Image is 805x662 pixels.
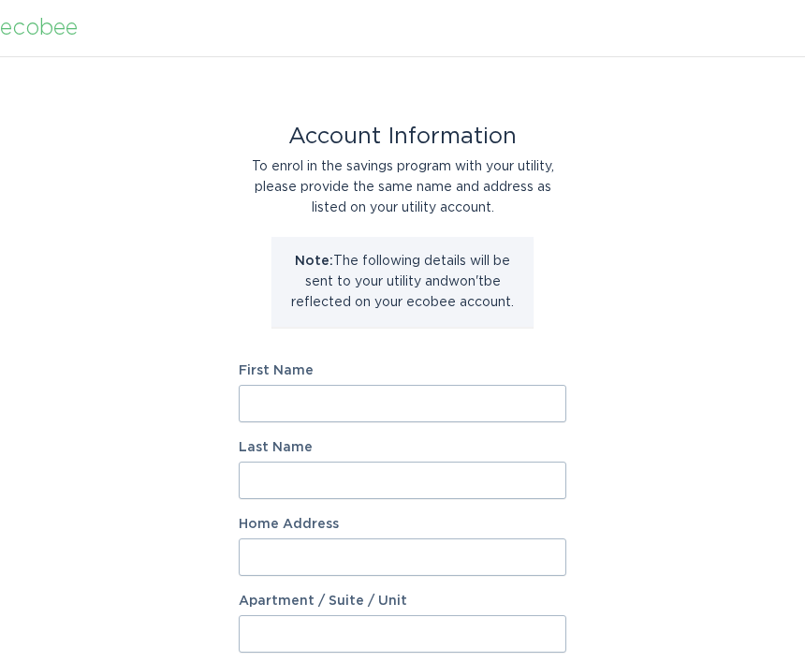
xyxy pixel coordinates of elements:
div: To enrol in the savings program with your utility, please provide the same name and address as li... [239,156,566,218]
label: Last Name [239,441,566,454]
label: First Name [239,364,566,377]
label: Home Address [239,518,566,531]
p: The following details will be sent to your utility and won't be reflected on your ecobee account. [285,251,520,313]
div: Account Information [239,126,566,147]
strong: Note: [295,255,333,268]
label: Apartment / Suite / Unit [239,595,566,608]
